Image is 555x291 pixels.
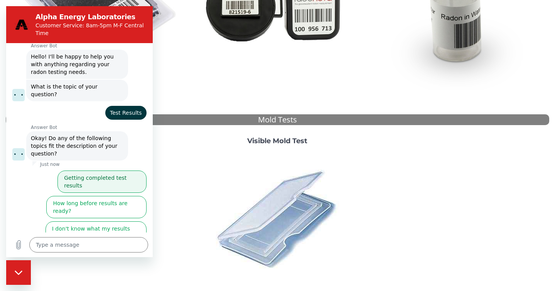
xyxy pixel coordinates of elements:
span: Hello! I'll be happy to help you with anything regarding your radon testing needs. [25,47,117,70]
span: Test Results [104,103,136,110]
h2: Alpha Energy Laboratories [29,6,139,15]
span: What is the topic of your question? [25,77,117,92]
button: I don't know what my results mean. [39,215,140,237]
p: Customer Service: 8am-5pm M-F Central Time [29,15,139,31]
span: Okay! Do any of the following topics fit the description of your question? [25,128,117,151]
p: Answer Bot [25,37,147,43]
strong: Visible Mold Test [247,137,307,145]
button: Upload file [5,231,20,246]
button: How long before results are ready? [40,190,140,212]
iframe: Button to launch messaging window, conversation in progress [6,260,31,285]
button: Getting completed test results [51,164,140,187]
iframe: Messaging window [6,6,153,257]
p: Just now [34,155,54,161]
div: Mold Tests [6,114,549,125]
p: Answer Bot [25,118,147,124]
img: PI42764010.jpg [210,151,345,286]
